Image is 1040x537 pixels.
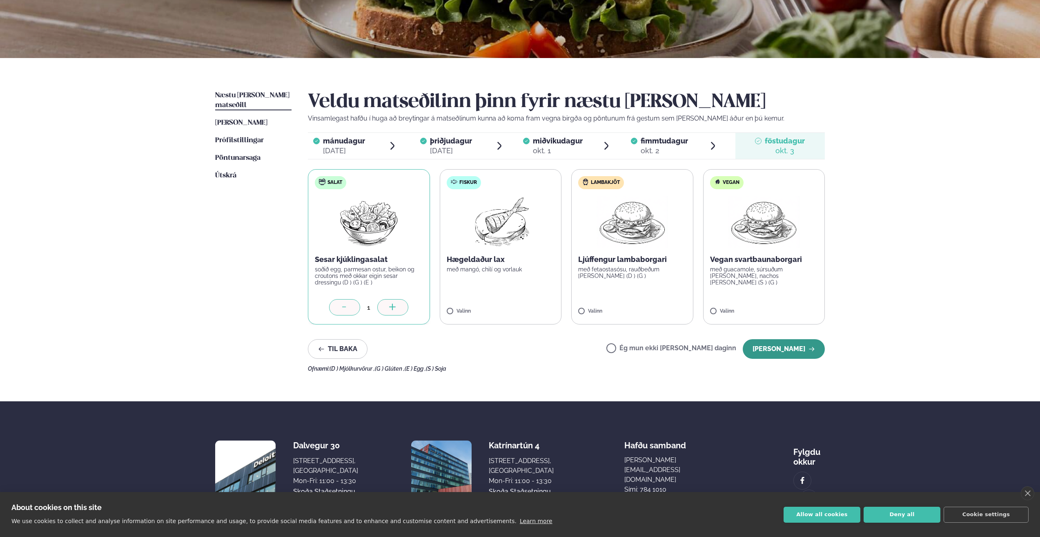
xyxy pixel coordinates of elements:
[315,255,423,264] p: Sesar kjúklingasalat
[578,255,686,264] p: Ljúffengur lambaborgari
[794,472,811,489] a: image alt
[624,485,723,494] p: Sími: 784 1010
[800,490,817,507] a: image alt
[308,114,825,123] p: Vinsamlegast hafðu í huga að breytingar á matseðlinum kunna að koma fram vegna birgða og pöntunum...
[333,196,405,248] img: Salad.png
[360,303,377,312] div: 1
[308,339,367,359] button: Til baka
[578,266,686,279] p: með fetaostasósu, rauðbeðum [PERSON_NAME] (D ) (G )
[710,266,818,286] p: með guacamole, súrsuðum [PERSON_NAME], nachos [PERSON_NAME] (S ) (G )
[319,179,325,185] img: salad.svg
[405,365,426,372] span: (E ) Egg ,
[215,441,276,501] img: image alt
[308,91,825,114] h2: Veldu matseðilinn þinn fyrir næstu [PERSON_NAME]
[411,441,472,501] img: image alt
[215,136,264,145] a: Prófílstillingar
[215,172,236,179] span: Útskrá
[215,92,290,109] span: Næstu [PERSON_NAME] matseðill
[11,503,102,512] strong: About cookies on this site
[293,487,355,497] a: Skoða staðsetningu
[489,476,554,486] div: Mon-Fri: 11:00 - 13:30
[723,179,739,186] span: Vegan
[624,434,686,450] span: Hafðu samband
[765,146,805,156] div: okt. 3
[582,179,589,185] img: Lamb.svg
[591,179,620,186] span: Lambakjöt
[624,455,723,485] a: [PERSON_NAME][EMAIL_ADDRESS][DOMAIN_NAME]
[793,441,825,467] div: Fylgdu okkur
[489,456,554,476] div: [STREET_ADDRESS], [GEOGRAPHIC_DATA]
[864,507,940,523] button: Deny all
[596,196,668,248] img: Hamburger.png
[765,136,805,145] span: föstudagur
[728,196,800,248] img: Hamburger.png
[533,146,583,156] div: okt. 1
[641,146,688,156] div: okt. 2
[464,196,537,248] img: Fish.png
[426,365,446,372] span: (S ) Soja
[447,255,555,264] p: Hægeldaður lax
[308,365,825,372] div: Ofnæmi:
[215,153,261,163] a: Pöntunarsaga
[11,518,517,524] p: We use cookies to collect and analyse information on site performance and usage, to provide socia...
[293,456,358,476] div: [STREET_ADDRESS], [GEOGRAPHIC_DATA]
[944,507,1029,523] button: Cookie settings
[330,365,375,372] span: (D ) Mjólkurvörur ,
[447,266,555,273] p: með mangó, chilí og vorlauk
[798,476,807,486] img: image alt
[215,91,292,110] a: Næstu [PERSON_NAME] matseðill
[451,179,457,185] img: fish.svg
[293,476,358,486] div: Mon-Fri: 11:00 - 13:30
[714,179,721,185] img: Vegan.svg
[375,365,405,372] span: (G ) Glúten ,
[489,441,554,450] div: Katrínartún 4
[430,146,472,156] div: [DATE]
[215,119,267,126] span: [PERSON_NAME]
[215,118,267,128] a: [PERSON_NAME]
[641,136,688,145] span: fimmtudagur
[1021,486,1034,500] a: close
[215,137,264,144] span: Prófílstillingar
[323,136,365,145] span: mánudagur
[315,266,423,286] p: soðið egg, parmesan ostur, beikon og croutons með okkar eigin sesar dressingu (D ) (G ) (E )
[215,154,261,161] span: Pöntunarsaga
[430,136,472,145] span: þriðjudagur
[489,487,551,497] a: Skoða staðsetningu
[459,179,477,186] span: Fiskur
[323,146,365,156] div: [DATE]
[293,441,358,450] div: Dalvegur 30
[743,339,825,359] button: [PERSON_NAME]
[327,179,342,186] span: Salat
[215,171,236,181] a: Útskrá
[784,507,860,523] button: Allow all cookies
[710,255,818,264] p: Vegan svartbaunaborgari
[533,136,583,145] span: miðvikudagur
[520,518,552,524] a: Learn more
